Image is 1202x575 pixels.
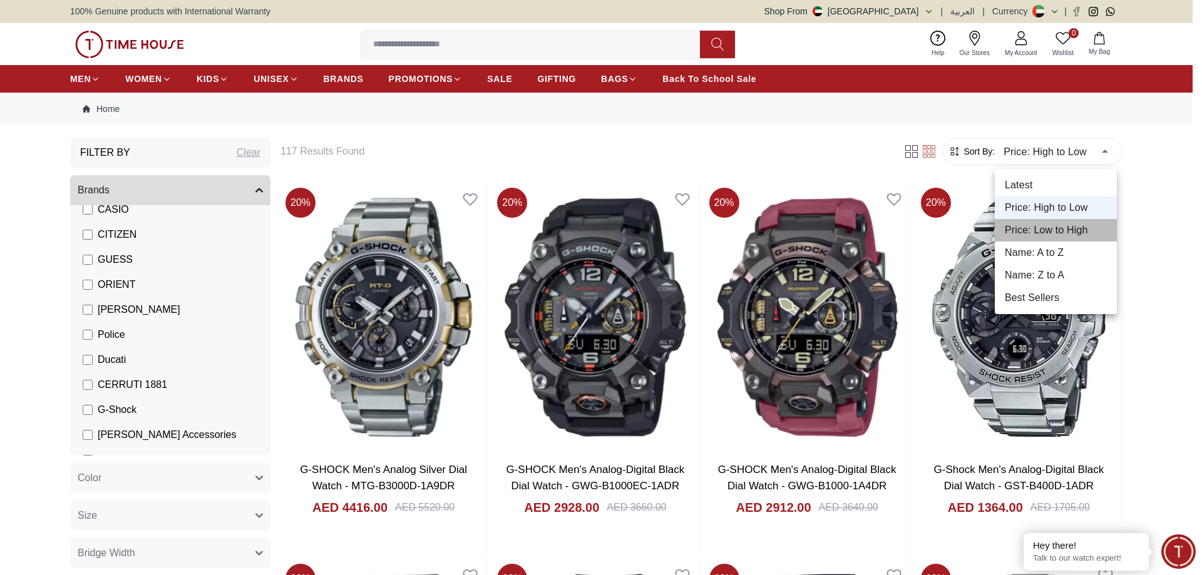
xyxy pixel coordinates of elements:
li: Price: High to Low [995,196,1117,219]
div: Chat Widget [1161,534,1196,569]
li: Latest [995,174,1117,196]
p: Talk to our watch expert! [1033,553,1139,564]
li: Name: A to Z [995,242,1117,264]
li: Price: Low to High [995,219,1117,242]
li: Best Sellers [995,287,1117,309]
div: Hey there! [1033,539,1139,552]
li: Name: Z to A [995,264,1117,287]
